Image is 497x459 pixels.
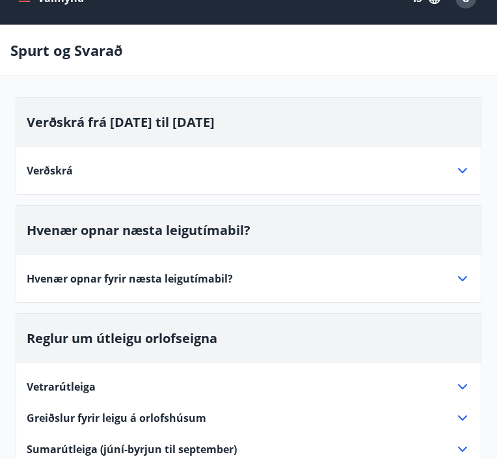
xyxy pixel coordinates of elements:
span: Verðskrá frá [DATE] til [DATE] [27,113,215,131]
span: Hvenær opnar næsta leigutímabil? [27,221,250,239]
span: Reglur um útleigu orlofseigna [27,329,217,347]
div: Hvenær opnar fyrir næsta leigutímabil? [27,271,470,286]
div: Verðskrá [27,163,470,178]
p: Spurt og Svarað [10,40,123,60]
span: Vetrarútleiga [27,380,96,394]
span: Verðskrá [27,163,73,178]
span: Sumarútleiga (júní-byrjun til september) [27,442,237,456]
span: Hvenær opnar fyrir næsta leigutímabil? [27,271,233,286]
span: Greiðslur fyrir leigu á orlofshúsum [27,411,206,425]
div: Greiðslur fyrir leigu á orlofshúsum [27,410,470,426]
div: Sumarútleiga (júní-byrjun til september) [27,441,470,457]
div: Vetrarútleiga [27,379,470,395]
